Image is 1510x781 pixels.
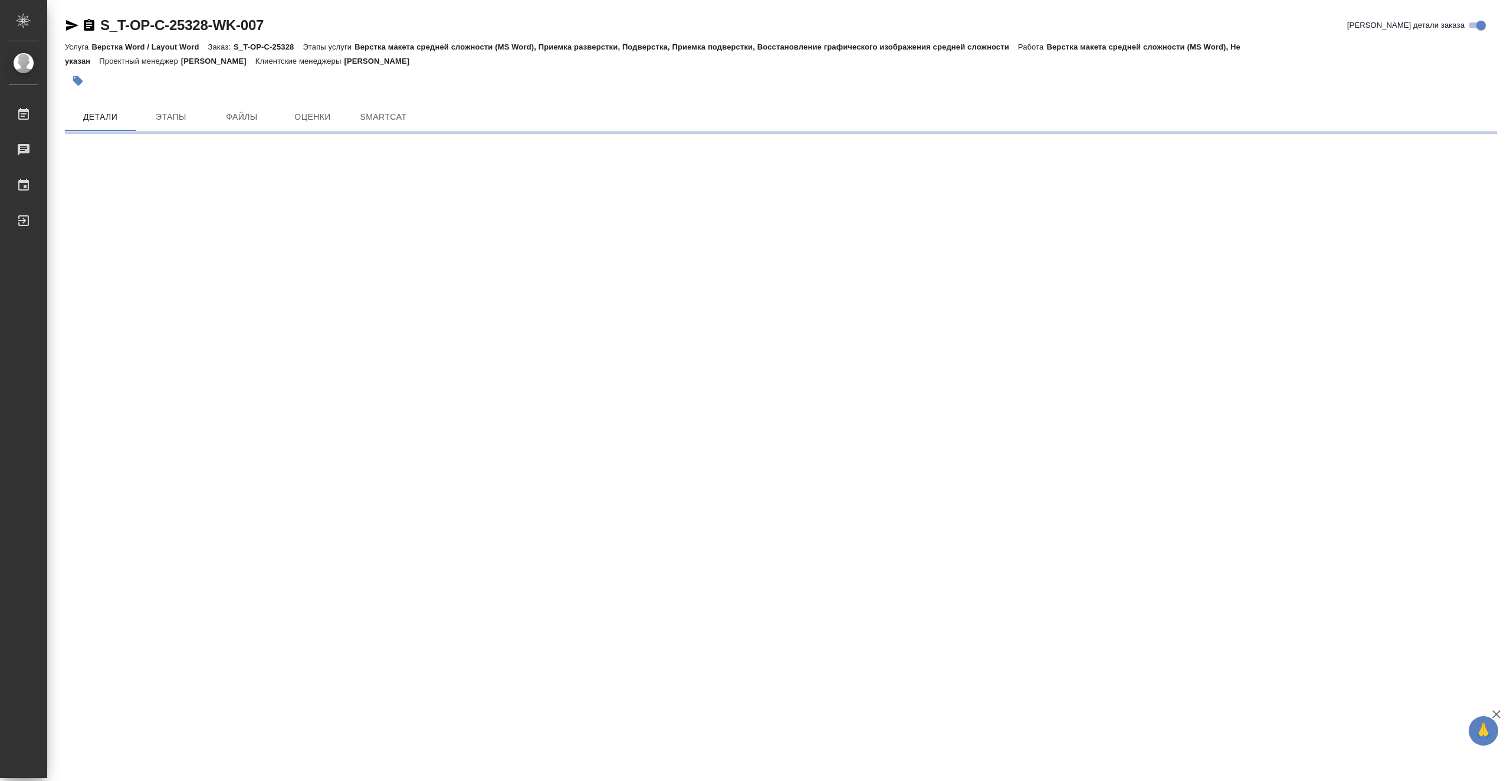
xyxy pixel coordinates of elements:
[284,110,341,124] span: Оценки
[65,18,79,32] button: Скопировать ссылку для ЯМессенджера
[143,110,199,124] span: Этапы
[234,42,303,51] p: S_T-OP-C-25328
[1473,718,1493,743] span: 🙏
[255,57,344,65] p: Клиентские менеджеры
[181,57,255,65] p: [PERSON_NAME]
[1469,716,1498,746] button: 🙏
[72,110,129,124] span: Детали
[355,110,412,124] span: SmartCat
[208,42,234,51] p: Заказ:
[303,42,354,51] p: Этапы услуги
[82,18,96,32] button: Скопировать ссылку
[354,42,1018,51] p: Верстка макета средней сложности (MS Word), Приемка разверстки, Подверстка, Приемка подверстки, В...
[1347,19,1465,31] span: [PERSON_NAME] детали заказа
[99,57,180,65] p: Проектный менеджер
[65,42,91,51] p: Услуга
[1018,42,1047,51] p: Работа
[100,17,264,33] a: S_T-OP-C-25328-WK-007
[214,110,270,124] span: Файлы
[91,42,208,51] p: Верстка Word / Layout Word
[65,68,91,94] button: Добавить тэг
[344,57,418,65] p: [PERSON_NAME]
